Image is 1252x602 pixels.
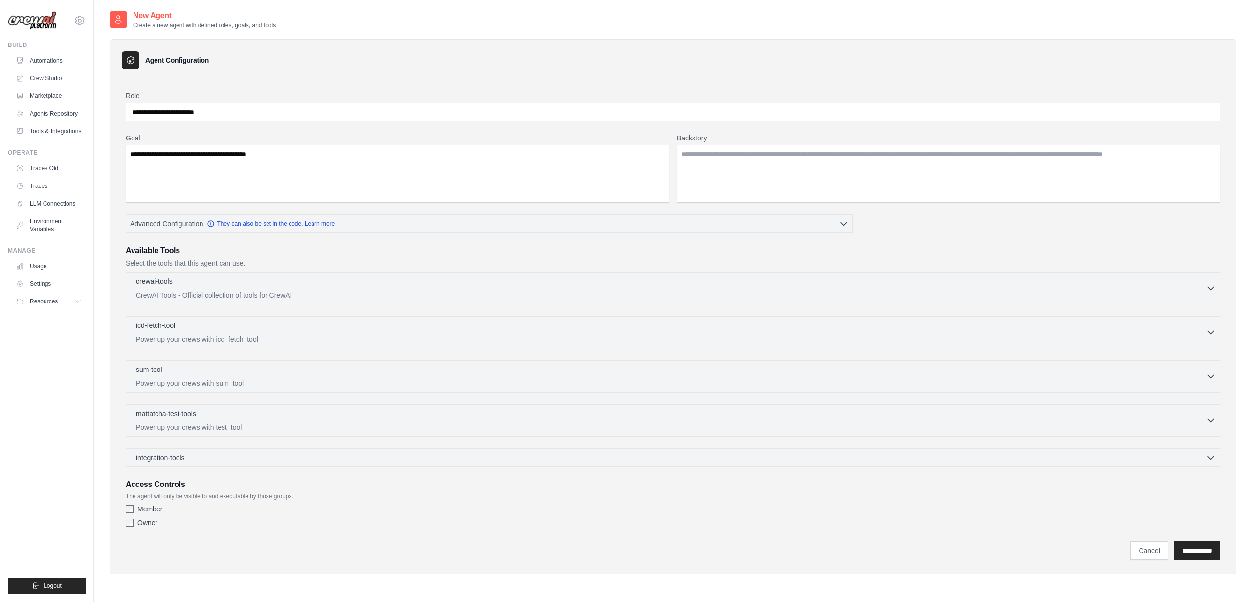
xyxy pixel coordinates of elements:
[126,245,1220,256] h3: Available Tools
[136,422,1206,432] p: Power up your crews with test_tool
[126,215,852,232] button: Advanced Configuration They can also be set in the code. Learn more
[136,277,173,286] p: crewai-tools
[8,11,57,30] img: Logo
[12,196,86,211] a: LLM Connections
[30,298,58,305] span: Resources
[136,334,1206,344] p: Power up your crews with icd_fetch_tool
[12,106,86,121] a: Agents Repository
[12,70,86,86] a: Crew Studio
[1130,541,1168,560] a: Cancel
[677,133,1220,143] label: Backstory
[136,378,1206,388] p: Power up your crews with sum_tool
[133,10,276,22] h2: New Agent
[8,41,86,49] div: Build
[136,453,185,463] span: integration-tools
[126,479,1220,490] h3: Access Controls
[137,518,157,528] label: Owner
[136,365,162,374] p: sum-tool
[130,409,1216,432] button: mattatcha-test-tools Power up your crews with test_tool
[130,321,1216,344] button: icd-fetch-tool Power up your crews with icd_fetch_tool
[130,365,1216,388] button: sum-tool Power up your crews with sum_tool
[12,258,86,274] a: Usage
[126,91,1220,101] label: Role
[136,290,1206,300] p: CrewAI Tools - Official collection of tools for CrewAI
[44,582,62,590] span: Logout
[8,247,86,255] div: Manage
[12,178,86,194] a: Traces
[12,213,86,237] a: Environment Variables
[130,453,1216,463] button: integration-tools
[12,53,86,69] a: Automations
[12,161,86,176] a: Traces Old
[12,294,86,309] button: Resources
[137,504,162,514] label: Member
[207,220,335,228] a: They can also be set in the code. Learn more
[8,149,86,157] div: Operate
[130,277,1216,300] button: crewai-tools CrewAI Tools - Official collection of tools for CrewAI
[12,88,86,104] a: Marketplace
[12,276,86,292] a: Settings
[12,123,86,139] a: Tools & Integrations
[126,133,669,143] label: Goal
[136,321,175,330] p: icd-fetch-tool
[133,22,276,29] p: Create a new agent with defined roles, goals, and tools
[8,578,86,594] button: Logout
[136,409,196,418] p: mattatcha-test-tools
[126,492,1220,500] p: The agent will only be visible to and executable by those groups.
[145,55,209,65] h3: Agent Configuration
[126,258,1220,268] p: Select the tools that this agent can use.
[130,219,203,229] span: Advanced Configuration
